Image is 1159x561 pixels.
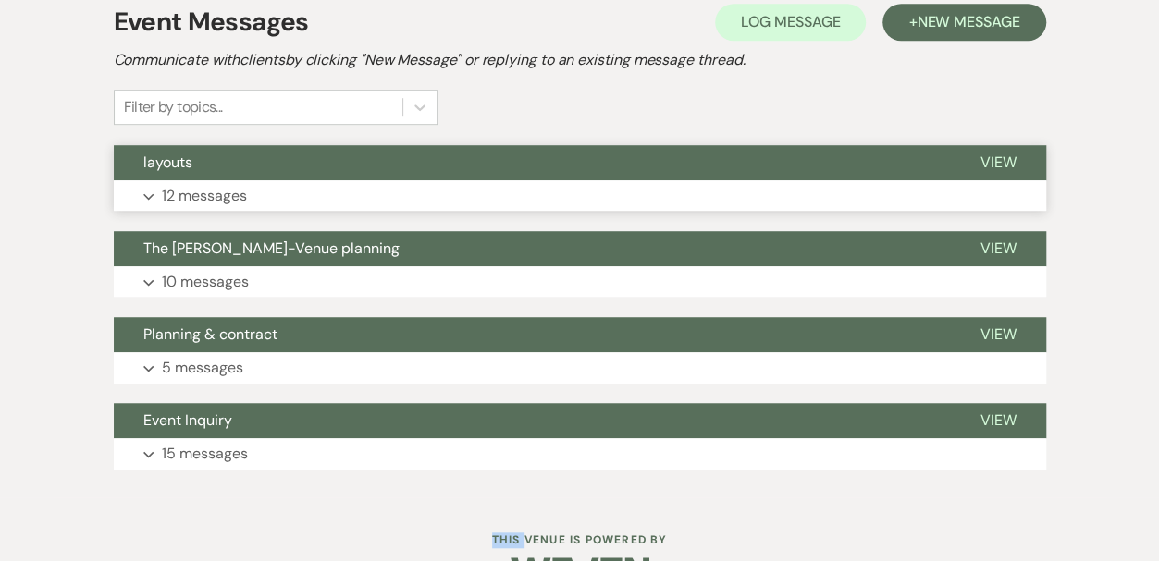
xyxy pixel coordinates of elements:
span: View [980,324,1017,344]
button: layouts [114,145,951,180]
span: New Message [917,12,1019,31]
button: Log Message [715,4,866,41]
span: Log Message [741,12,840,31]
button: The [PERSON_NAME]-Venue planning [114,231,951,266]
button: Event Inquiry [114,403,951,438]
div: Filter by topics... [124,96,223,118]
p: 12 messages [162,184,247,208]
button: View [951,317,1046,352]
button: 5 messages [114,352,1046,384]
h2: Communicate with clients by clicking "New Message" or replying to an existing message thread. [114,49,1046,71]
p: 10 messages [162,270,249,294]
span: layouts [143,152,192,172]
button: +New Message [882,4,1045,41]
button: View [951,403,1046,438]
button: 10 messages [114,266,1046,298]
p: 5 messages [162,356,243,380]
span: Event Inquiry [143,410,232,430]
span: View [980,410,1017,430]
button: Planning & contract [114,317,951,352]
span: View [980,238,1017,258]
span: Planning & contract [143,324,277,344]
button: View [951,231,1046,266]
p: 15 messages [162,442,248,466]
button: 15 messages [114,438,1046,470]
button: 12 messages [114,180,1046,212]
span: View [980,152,1017,172]
span: The [PERSON_NAME]-Venue planning [143,238,400,258]
h1: Event Messages [114,3,309,42]
button: View [951,145,1046,180]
